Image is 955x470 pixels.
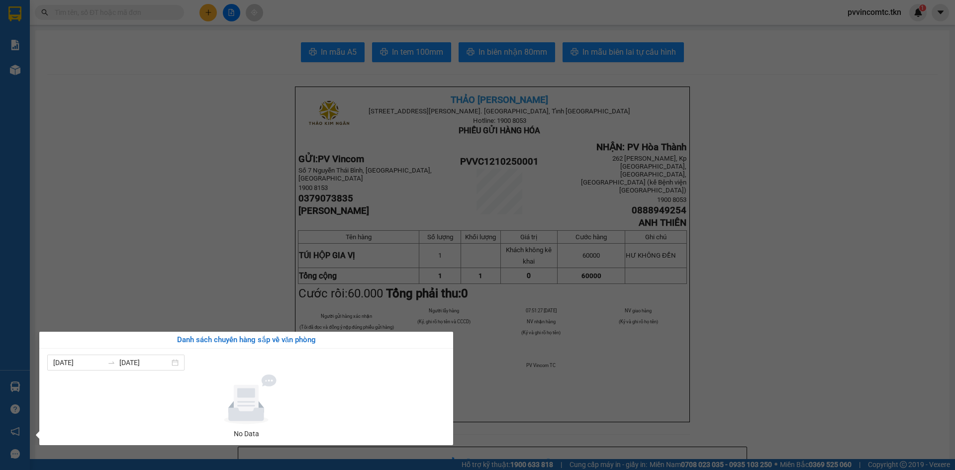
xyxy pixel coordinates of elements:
[51,428,441,439] div: No Data
[119,357,170,368] input: Đến ngày
[107,359,115,367] span: to
[53,357,103,368] input: Từ ngày
[47,334,445,346] div: Danh sách chuyến hàng sắp về văn phòng
[107,359,115,367] span: swap-right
